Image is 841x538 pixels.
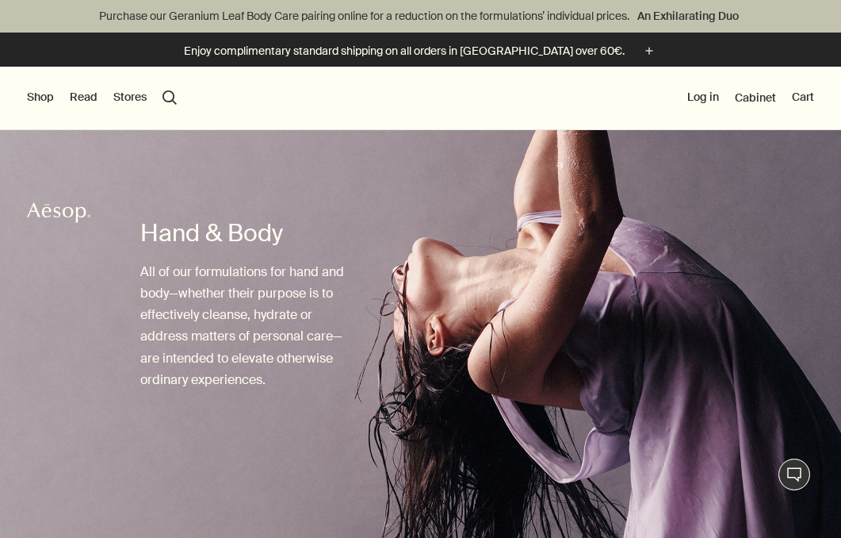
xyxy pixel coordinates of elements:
button: Stores [113,90,147,106]
p: Purchase our Geranium Leaf Body Care pairing online for a reduction on the formulations’ individu... [16,8,825,25]
button: Live-Support Chat [778,459,810,490]
nav: supplementary [687,67,814,130]
p: All of our formulations for hand and body—whether their purpose is to effectively cleanse, hydrat... [140,261,357,390]
button: Open search [162,90,177,105]
button: Enjoy complimentary standard shipping on all orders in [GEOGRAPHIC_DATA] over 60€. [184,42,658,60]
button: Cart [792,90,814,106]
button: Read [70,90,97,106]
nav: primary [27,67,177,130]
svg: Aesop [27,201,90,225]
a: An Exhilarating Duo [634,7,742,25]
button: Log in [687,90,719,106]
p: Enjoy complimentary standard shipping on all orders in [GEOGRAPHIC_DATA] over 60€. [184,43,625,60]
button: Shop [27,90,54,106]
a: Cabinet [735,90,776,105]
a: Aesop [23,197,94,232]
h1: Hand & Body [140,217,357,249]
